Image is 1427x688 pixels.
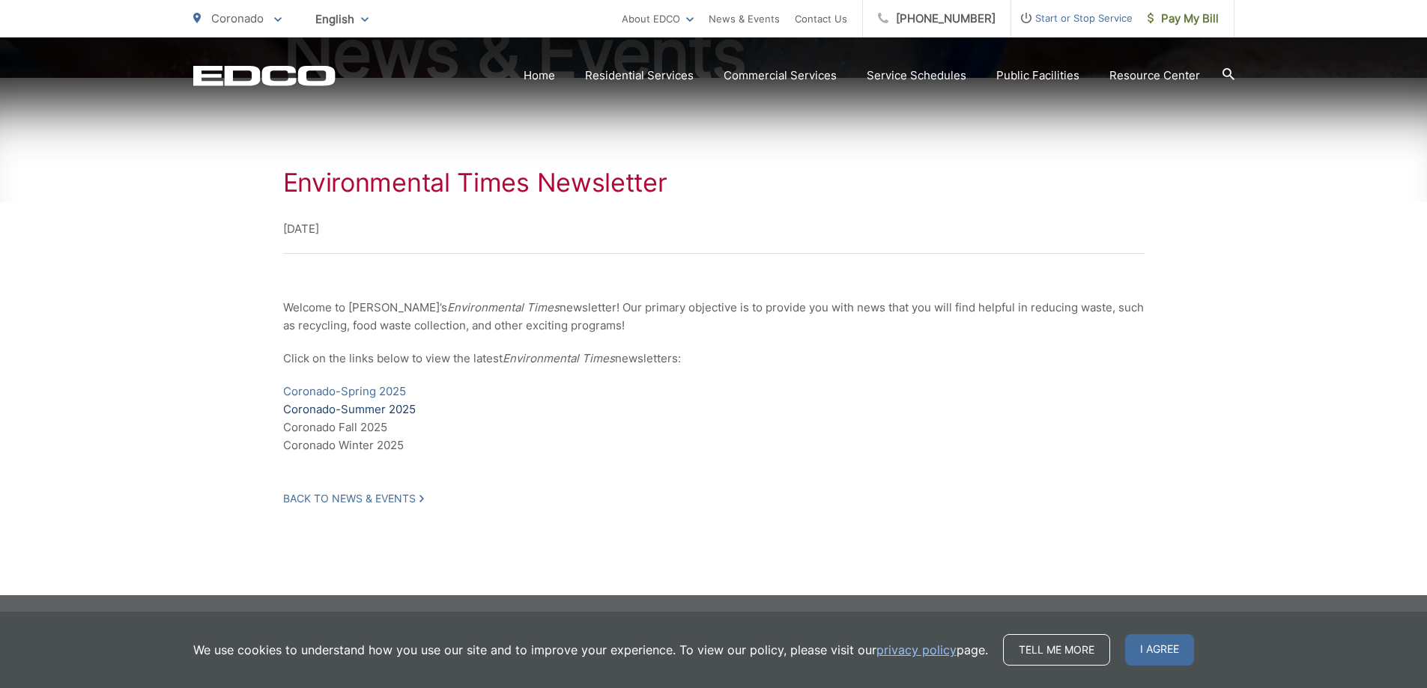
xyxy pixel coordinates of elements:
a: privacy policy [876,641,957,659]
a: Commercial Services [724,67,837,85]
a: Service Schedules [867,67,966,85]
span: Coronado [211,11,264,25]
a: Resource Center [1109,67,1200,85]
p: [DATE] [283,220,1145,238]
a: Residential Services [585,67,694,85]
span: Pay My Bill [1148,10,1219,28]
em: Environmental Times [447,300,560,314]
a: Coronado-Summer 2025 [283,401,416,418]
em: Environmental Times [503,351,615,365]
a: Tell me more [1003,634,1110,666]
p: Coronado Fall 2025 Coronado Winter 2025 [283,383,1145,454]
a: Public Facilities [996,67,1079,85]
h1: Environmental Times Newsletter [283,168,1145,198]
p: Click on the links below to view the latest newsletters: [283,350,1145,368]
a: Contact Us [795,10,847,28]
span: I agree [1125,634,1194,666]
p: We use cookies to understand how you use our site and to improve your experience. To view our pol... [193,641,988,659]
a: News & Events [709,10,780,28]
span: English [304,6,380,32]
p: Welcome to [PERSON_NAME]’s newsletter! Our primary objective is to provide you with news that you... [283,299,1145,335]
a: Back to News & Events [283,492,424,505]
a: About EDCO [622,10,694,28]
a: EDCD logo. Return to the homepage. [193,65,336,86]
a: Coronado-Spring 2025 [283,383,406,401]
a: Home [524,67,555,85]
